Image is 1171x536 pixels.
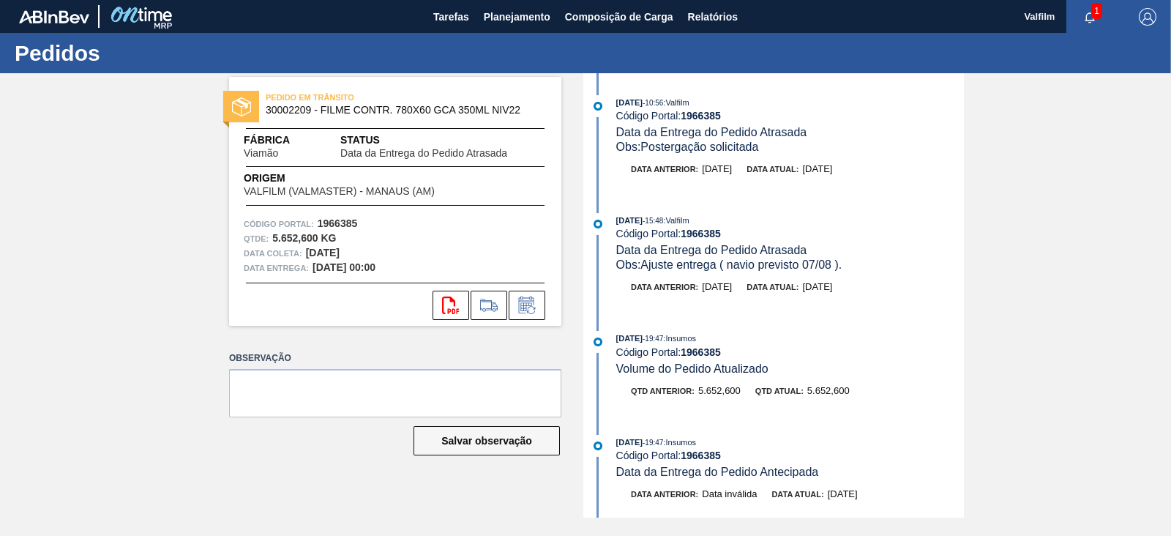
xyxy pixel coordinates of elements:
span: Tarefas [433,8,469,26]
strong: 5.652,600 KG [272,232,336,244]
span: Data inválida [702,488,757,499]
img: atual [594,338,602,346]
button: Notificações [1066,7,1113,27]
span: Data anterior: [631,165,698,174]
span: - 15:48 [643,217,663,225]
span: Data atual: [771,490,823,499]
label: Observação [229,348,561,369]
span: [DATE] [616,216,643,225]
span: Data da Entrega do Pedido Antecipada [616,466,819,478]
div: Código Portal: [616,228,964,239]
span: [DATE] [828,488,858,499]
strong: 1966385 [681,228,721,239]
span: Data atual: [747,165,798,174]
span: Obs: Ajuste entrega ( navio previsto 07/08 ). [616,258,842,271]
span: Relatórios [688,8,738,26]
span: [DATE] [702,281,732,292]
span: Composição de Carga [565,8,673,26]
span: Volume do Pedido Atualizado [616,362,768,375]
strong: 1966385 [318,217,358,229]
img: status [232,97,251,116]
div: Código Portal: [616,346,964,358]
div: Código Portal: [616,110,964,122]
span: 5.652,600 [807,385,850,396]
span: : Valfilm [663,216,689,225]
strong: [DATE] 00:00 [313,261,375,273]
div: Código Portal: [616,450,964,461]
span: Viamão [244,148,278,159]
span: Origem [244,171,476,186]
img: Logout [1139,8,1156,26]
strong: 1966385 [681,110,721,122]
span: [DATE] [702,163,732,174]
div: Abrir arquivo PDF [433,291,469,320]
span: : Valfilm [663,98,689,107]
h1: Pedidos [15,45,274,62]
span: Fábrica [244,133,324,148]
span: Data anterior: [631,283,698,291]
div: Ir para Composição de Carga [471,291,507,320]
strong: 1966385 [681,346,721,358]
span: [DATE] [616,438,643,447]
img: TNhmsLtSVTkK8tSr43FrP2fwEKptu5GPRR3wAAAABJRU5ErkJggg== [19,10,89,23]
span: Data atual: [747,283,798,291]
span: [DATE] [616,98,643,107]
span: Qtd anterior: [631,387,695,395]
span: Qtd atual: [755,387,804,395]
span: - 19:47 [643,439,663,447]
div: Informar alteração no pedido [509,291,545,320]
button: Salvar observação [414,426,560,455]
span: [DATE] [616,334,643,343]
span: VALFILM (VALMASTER) - MANAUS (AM) [244,186,435,197]
span: - 19:47 [643,335,663,343]
span: 30002209 - FILME CONTR. 780X60 GCA 350ML NIV22 [266,105,531,116]
img: atual [594,442,602,450]
img: atual [594,102,602,111]
span: Data da Entrega do Pedido Atrasada [340,148,507,159]
span: - 10:56 [643,99,663,107]
span: Status [340,133,547,148]
span: Data da Entrega do Pedido Atrasada [616,244,807,256]
span: 1 [1091,3,1102,19]
img: atual [594,220,602,228]
span: [DATE] [802,281,832,292]
span: [DATE] [802,163,832,174]
span: Data coleta: [244,246,302,261]
span: Código Portal: [244,217,314,231]
span: : Insumos [663,334,696,343]
span: : Insumos [663,438,696,447]
span: Qtde : [244,231,269,246]
strong: 1966385 [681,450,721,461]
span: 5.652,600 [698,385,741,396]
span: Planejamento [484,8,550,26]
span: PEDIDO EM TRÂNSITO [266,90,471,105]
span: Data anterior: [631,490,698,499]
span: Data entrega: [244,261,309,275]
span: Data da Entrega do Pedido Atrasada [616,126,807,138]
strong: [DATE] [306,247,340,258]
span: Obs: Postergação solicitada [616,141,759,153]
